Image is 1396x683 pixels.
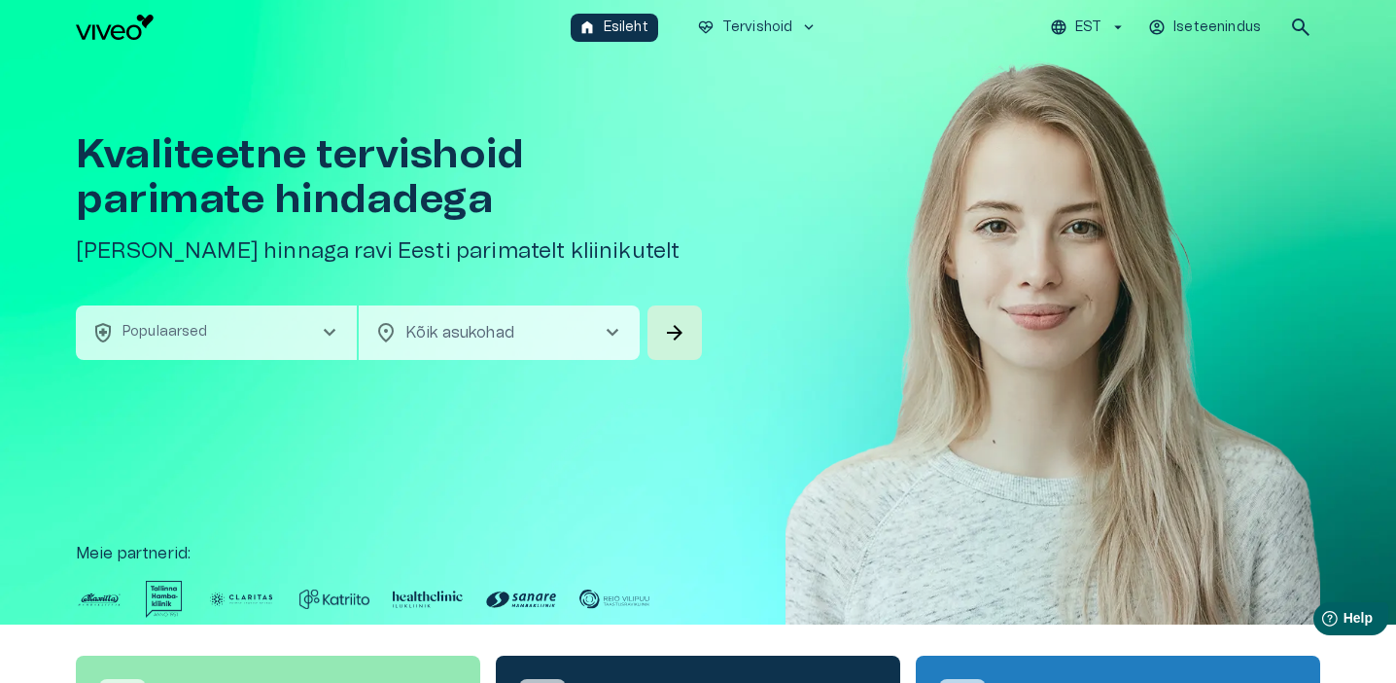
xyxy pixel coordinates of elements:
[663,321,686,344] span: arrow_forward
[76,132,706,222] h1: Kvaliteetne tervishoid parimate hindadega
[601,321,624,344] span: chevron_right
[722,18,793,38] p: Tervishoid
[697,18,715,36] span: ecg_heart
[486,581,556,618] img: Partner logo
[76,15,563,40] a: Navigate to homepage
[579,581,649,618] img: Partner logo
[393,581,463,618] img: Partner logo
[76,581,122,618] img: Partner logo
[76,237,706,266] h5: [PERSON_NAME] hinnaga ravi Eesti parimatelt kliinikutelt
[374,321,398,344] span: location_on
[299,581,369,618] img: Partner logo
[1145,14,1266,42] button: Iseteenindus
[76,306,357,360] button: health_and_safetyPopulaarsedchevron_right
[571,14,658,42] button: homeEsileht
[76,542,1320,565] p: Meie partnerid :
[1244,594,1396,649] iframe: Help widget launcher
[1173,18,1261,38] p: Iseteenindus
[76,15,154,40] img: Viveo logo
[318,321,341,344] span: chevron_right
[206,581,276,618] img: Partner logo
[604,18,648,38] p: Esileht
[800,18,818,36] span: keyboard_arrow_down
[578,18,596,36] span: home
[122,322,208,342] p: Populaarsed
[647,306,702,360] button: Search
[405,321,570,344] p: Kõik asukohad
[91,321,115,344] span: health_and_safety
[785,54,1320,683] img: Woman smiling
[1047,14,1130,42] button: EST
[689,14,826,42] button: ecg_heartTervishoidkeyboard_arrow_down
[1075,18,1101,38] p: EST
[146,581,183,618] img: Partner logo
[1289,16,1312,39] span: search
[1281,8,1320,47] button: open search modal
